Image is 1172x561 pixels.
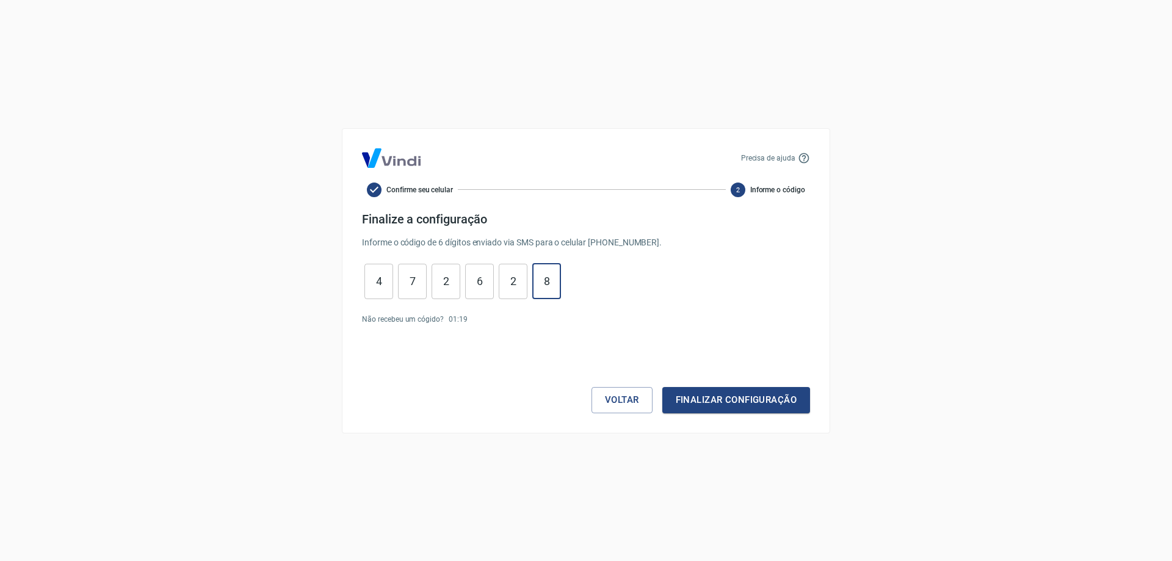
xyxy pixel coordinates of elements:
button: Voltar [591,387,653,413]
p: 01 : 19 [449,314,468,325]
p: Informe o código de 6 dígitos enviado via SMS para o celular [PHONE_NUMBER] . [362,236,810,249]
button: Finalizar configuração [662,387,810,413]
h4: Finalize a configuração [362,212,810,226]
span: Confirme seu celular [386,184,453,195]
text: 2 [736,186,740,194]
p: Não recebeu um cógido? [362,314,444,325]
p: Precisa de ajuda [741,153,795,164]
img: Logo Vind [362,148,421,168]
span: Informe o código [750,184,805,195]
